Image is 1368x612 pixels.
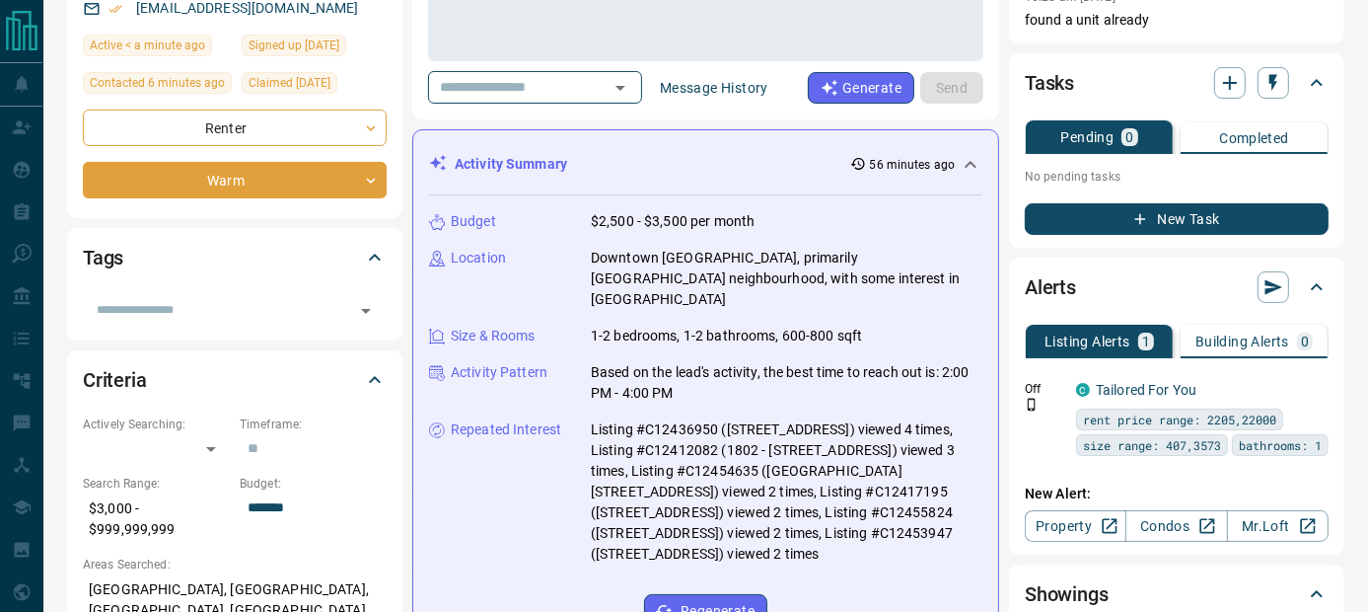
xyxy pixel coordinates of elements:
[83,475,230,493] p: Search Range:
[83,242,123,273] h2: Tags
[451,248,506,268] p: Location
[249,36,339,55] span: Signed up [DATE]
[455,154,567,175] p: Activity Summary
[83,416,230,433] p: Actively Searching:
[108,2,122,16] svg: Email Verified
[1025,578,1109,610] h2: Showings
[242,72,387,100] div: Mon Sep 29 2025
[1142,335,1150,348] p: 1
[83,364,147,396] h2: Criteria
[83,110,387,146] div: Renter
[451,420,561,440] p: Repeated Interest
[1025,264,1329,311] div: Alerts
[451,211,496,232] p: Budget
[83,35,232,62] div: Sun Oct 12 2025
[1239,435,1322,455] span: bathrooms: 1
[83,72,232,100] div: Sun Oct 12 2025
[1096,382,1196,398] a: Tailored For You
[1025,484,1329,504] p: New Alert:
[1076,383,1090,397] div: condos.ca
[240,475,387,493] p: Budget:
[1025,10,1329,31] p: found a unit already
[591,211,755,232] p: $2,500 - $3,500 per month
[83,356,387,404] div: Criteria
[240,416,387,433] p: Timeframe:
[1025,203,1329,235] button: New Task
[1125,510,1227,542] a: Condos
[591,248,982,310] p: Downtown [GEOGRAPHIC_DATA], primarily [GEOGRAPHIC_DATA] neighbourhood, with some interest in [GEO...
[1083,435,1221,455] span: size range: 407,3573
[1025,162,1329,191] p: No pending tasks
[83,556,387,574] p: Areas Searched:
[1025,380,1064,398] p: Off
[429,146,982,183] div: Activity Summary56 minutes ago
[1025,398,1039,412] svg: Push Notification Only
[352,297,380,325] button: Open
[83,234,387,281] div: Tags
[90,73,225,93] span: Contacted 6 minutes ago
[1195,335,1289,348] p: Building Alerts
[591,420,982,565] p: Listing #C12436950 ([STREET_ADDRESS]) viewed 4 times, Listing #C12412082 (1802 - [STREET_ADDRESS]...
[1301,335,1309,348] p: 0
[808,72,914,104] button: Generate
[451,326,536,346] p: Size & Rooms
[591,326,862,346] p: 1-2 bedrooms, 1-2 bathrooms, 600-800 sqft
[1025,510,1126,542] a: Property
[1227,510,1329,542] a: Mr.Loft
[249,73,330,93] span: Claimed [DATE]
[1025,59,1329,107] div: Tasks
[870,156,956,174] p: 56 minutes ago
[1125,130,1133,144] p: 0
[607,74,634,102] button: Open
[1044,335,1130,348] p: Listing Alerts
[1060,130,1114,144] p: Pending
[242,35,387,62] div: Sat Feb 10 2018
[451,362,547,383] p: Activity Pattern
[1083,410,1276,429] span: rent price range: 2205,22000
[1219,131,1289,145] p: Completed
[83,162,387,198] div: Warm
[648,72,780,104] button: Message History
[1025,67,1074,99] h2: Tasks
[83,493,230,546] p: $3,000 - $999,999,999
[1025,271,1076,303] h2: Alerts
[591,362,982,404] p: Based on the lead's activity, the best time to reach out is: 2:00 PM - 4:00 PM
[90,36,205,55] span: Active < a minute ago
